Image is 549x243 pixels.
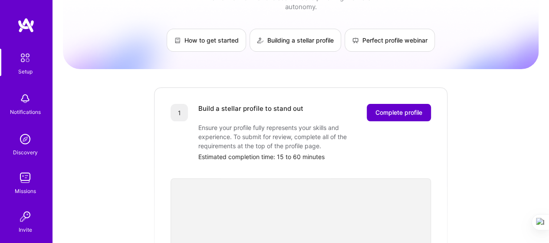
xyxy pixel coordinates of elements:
img: logo [17,17,35,33]
div: Notifications [10,107,41,117]
div: Discovery [13,148,38,157]
a: Perfect profile webinar [345,29,435,52]
button: Complete profile [367,104,431,121]
img: Building a stellar profile [257,37,264,44]
img: teamwork [16,169,34,186]
img: bell [16,90,34,107]
a: Building a stellar profile [250,29,341,52]
div: Invite [19,225,32,234]
img: How to get started [174,37,181,44]
img: discovery [16,130,34,148]
div: 1 [171,104,188,121]
a: How to get started [167,29,246,52]
img: setup [16,49,34,67]
div: Ensure your profile fully represents your skills and experience. To submit for review, complete a... [198,123,372,150]
img: Invite [16,208,34,225]
div: Missions [15,186,36,196]
img: Perfect profile webinar [352,37,359,44]
div: Setup [18,67,33,76]
div: Build a stellar profile to stand out [198,104,303,121]
span: Complete profile [375,108,422,117]
div: Estimated completion time: 15 to 60 minutes [198,152,431,161]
